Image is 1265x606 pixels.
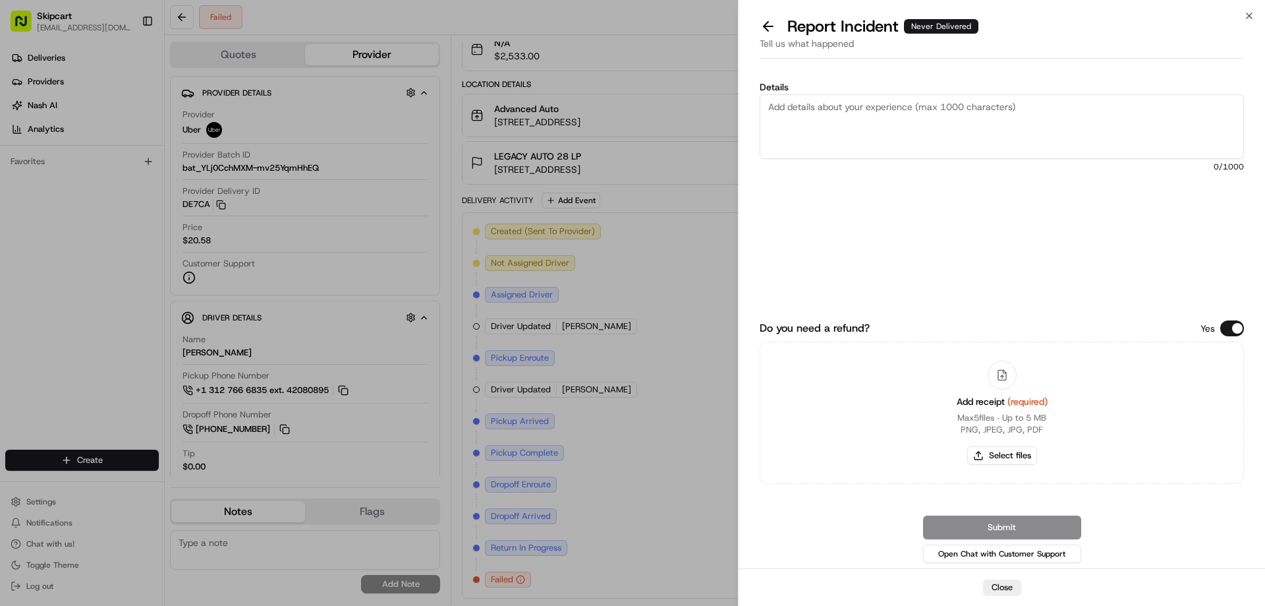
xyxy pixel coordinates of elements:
div: We're available if you need us! [45,139,167,150]
div: 📗 [13,193,24,203]
p: Max 5 files ∙ Up to 5 MB [957,412,1046,424]
div: 💻 [111,193,122,203]
img: 1736555255976-a54dd68f-1ca7-489b-9aae-adbdc363a1c4 [13,126,37,150]
span: 0 /1000 [760,162,1244,172]
span: Add receipt [957,396,1048,408]
button: Close [983,580,1021,595]
p: Report Incident [787,16,978,37]
a: 💻API Documentation [106,186,217,210]
button: Start new chat [224,130,240,146]
a: Powered byPylon [93,223,159,233]
input: Clear [34,85,217,99]
a: 📗Knowledge Base [8,186,106,210]
button: Select files [967,446,1037,465]
label: Do you need a refund? [760,320,870,336]
div: Tell us what happened [760,37,1244,59]
span: (required) [1007,396,1048,408]
span: Knowledge Base [26,191,101,204]
label: Details [760,82,1244,92]
span: Pylon [131,224,159,233]
p: PNG, JPEG, JPG, PDF [961,424,1043,436]
button: Open Chat with Customer Support [923,545,1081,563]
div: Start new chat [45,126,216,139]
div: Never Delivered [904,19,978,34]
img: Nash [13,13,40,40]
p: Welcome 👋 [13,53,240,74]
span: API Documentation [125,191,211,204]
p: Yes [1200,322,1215,335]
